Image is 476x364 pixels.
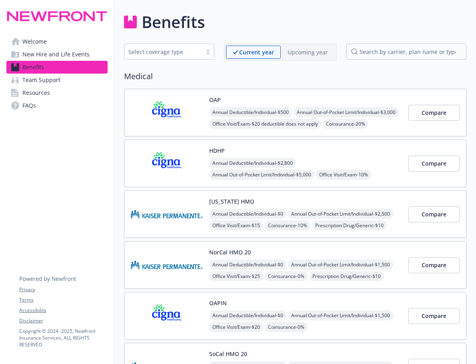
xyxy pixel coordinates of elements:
[6,99,108,112] a: FAQs
[312,220,387,230] span: Prescription Drug/Generic - $10
[6,61,108,74] a: Benefits
[288,310,393,320] span: Annual Out-of-Pocket Limit/Individual - $1,500
[294,107,399,117] span: Annual Out-of-Pocket Limit/Individual - $3,000
[22,99,36,112] span: FAQs
[408,156,460,172] button: Compare
[209,158,296,168] span: Annual Deductible/Individual - $2,800
[408,308,460,324] button: Compare
[209,271,263,281] span: Office Visit/Exam - $25
[128,48,198,56] div: Select coverage type
[309,271,384,281] span: Prescription Drug/Generic - $10
[288,48,328,56] p: Upcoming year
[209,197,254,206] button: [US_STATE] HMO
[288,209,393,219] span: Annual Out-of-Pocket Limit/Individual - $2,500
[209,260,286,270] span: Annual Deductible/Individual - $0
[131,96,203,130] img: CIGNA carrier logo
[131,146,203,180] img: CIGNA carrier logo
[22,61,44,74] span: Benefits
[265,271,308,281] span: Coinsurance - 0%
[19,328,107,348] p: Copyright © 2024 - 2025 , Newfront Insurance Services, ALL RIGHTS RESERVED
[209,170,314,180] span: Annual Out-of-Pocket Limit/Individual - $5,000
[6,74,108,86] a: Team Support
[131,248,203,282] img: Kaiser Permanente Insurance Company carrier logo
[422,210,446,218] span: Compare
[19,296,107,304] a: Terms
[209,248,251,256] button: NorCal HMO 20
[209,322,263,332] span: Office Visit/Exam - $20
[22,35,47,48] span: Welcome
[131,197,203,231] img: Kaiser Permanente Insurance Company carrier logo
[265,322,308,332] span: Coinsurance - 0%
[22,74,60,86] span: Team Support
[323,119,368,129] span: Coinsurance - 20%
[422,109,446,116] span: Compare
[209,107,292,117] span: Annual Deductible/Individual - $500
[408,206,460,222] button: Compare
[316,170,371,180] span: Office Visit/Exam - 10%
[209,350,247,358] button: SoCal HMO 20
[209,96,221,104] button: OAP
[124,70,466,82] h2: Medical
[19,307,107,314] a: Accessibility
[209,310,286,320] span: Annual Deductible/Individual - $0
[288,260,393,270] span: Annual Out-of-Pocket Limit/Individual - $1,500
[142,10,205,34] h1: Benefits
[209,299,227,307] button: OAPIN
[6,86,108,99] a: Resources
[22,48,90,61] span: New Hire and Life Events
[209,146,225,155] button: HDHP
[422,312,446,320] span: Compare
[209,209,286,219] span: Annual Deductible/Individual - $0
[209,119,321,129] span: Office Visit/Exam - $20 deductible does not apply
[408,105,460,121] button: Compare
[239,48,274,56] p: Current year
[422,160,446,167] span: Compare
[6,48,108,61] a: New Hire and Life Events
[19,317,107,324] a: Disclaimer
[408,257,460,273] button: Compare
[6,35,108,48] a: Welcome
[131,299,203,333] img: CIGNA carrier logo
[265,220,310,230] span: Coinsurance - 10%
[209,220,263,230] span: Office Visit/Exam - $15
[346,44,466,60] input: search by carrier, plan name or type
[422,261,446,269] span: Compare
[19,286,107,293] a: Privacy
[22,86,50,99] span: Resources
